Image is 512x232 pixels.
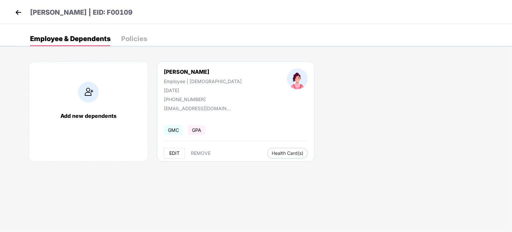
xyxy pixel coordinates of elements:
button: REMOVE [186,148,216,159]
div: Add new dependents [36,112,141,119]
div: [PHONE_NUMBER] [164,96,242,102]
div: Employee | [DEMOGRAPHIC_DATA] [164,78,242,84]
button: EDIT [164,148,185,159]
span: Health Card(s) [272,152,303,155]
div: Employee & Dependents [30,35,110,42]
img: addIcon [78,82,99,102]
img: profileImage [287,68,308,89]
span: EDIT [169,151,180,156]
p: [PERSON_NAME] | EID: F00109 [30,7,133,18]
div: Policies [121,35,147,42]
span: GPA [188,125,205,135]
button: Health Card(s) [267,148,308,159]
div: [DATE] [164,87,242,93]
img: back [13,7,23,17]
div: [EMAIL_ADDRESS][DOMAIN_NAME] [164,105,231,111]
span: REMOVE [191,151,211,156]
div: [PERSON_NAME] [164,68,242,75]
span: GMC [164,125,183,135]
